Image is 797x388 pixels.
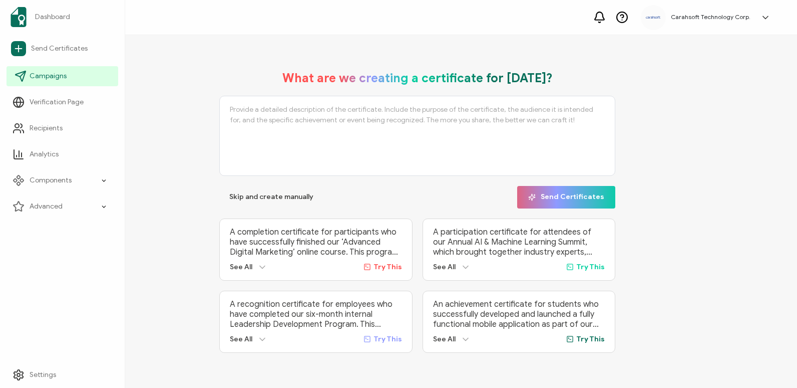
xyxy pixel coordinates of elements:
span: See All [230,263,252,271]
img: sertifier-logomark-colored.svg [11,7,27,27]
span: Try This [576,263,605,271]
span: See All [433,263,456,271]
span: See All [230,335,252,343]
span: Try This [576,335,605,343]
span: Verification Page [30,97,84,107]
button: Skip and create manually [219,186,323,209]
span: Recipients [30,123,63,133]
a: Dashboard [7,3,118,31]
button: Send Certificates [517,186,615,209]
span: Campaigns [30,71,67,81]
a: Campaigns [7,66,118,86]
span: Send Certificates [528,193,604,201]
span: Skip and create manually [229,193,313,201]
iframe: Chat Widget [747,340,797,388]
a: Analytics [7,144,118,164]
a: Verification Page [7,92,118,112]
img: a9ee5910-6a38-4b3f-8289-cffb42fa798b.svg [646,16,661,19]
h1: What are we creating a certificate for [DATE]? [282,71,553,86]
p: A recognition certificate for employees who have completed our six-month internal Leadership Deve... [230,299,402,329]
span: Components [30,175,72,185]
a: Settings [7,365,118,385]
span: Try This [373,263,402,271]
a: Recipients [7,118,118,138]
span: See All [433,335,456,343]
p: A completion certificate for participants who have successfully finished our ‘Advanced Digital Ma... [230,227,402,257]
span: Analytics [30,149,59,159]
p: A participation certificate for attendees of our Annual AI & Machine Learning Summit, which broug... [433,227,605,257]
span: Try This [373,335,402,343]
span: Advanced [30,202,63,212]
span: Send Certificates [31,44,88,54]
p: An achievement certificate for students who successfully developed and launched a fully functiona... [433,299,605,329]
span: Dashboard [35,12,70,22]
h5: Carahsoft Technology Corp. [671,14,750,21]
a: Send Certificates [7,37,118,60]
span: Settings [30,370,56,380]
